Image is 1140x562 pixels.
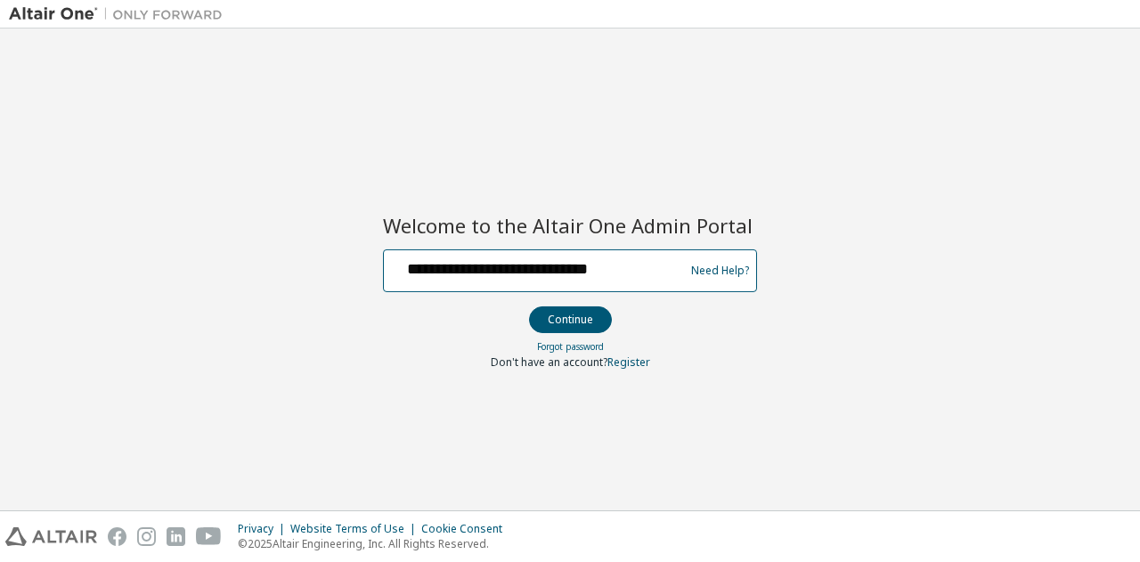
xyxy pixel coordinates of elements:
[383,213,757,238] h2: Welcome to the Altair One Admin Portal
[491,354,607,370] span: Don't have an account?
[5,527,97,546] img: altair_logo.svg
[137,527,156,546] img: instagram.svg
[607,354,650,370] a: Register
[290,522,421,536] div: Website Terms of Use
[167,527,185,546] img: linkedin.svg
[529,306,612,333] button: Continue
[691,270,749,271] a: Need Help?
[238,522,290,536] div: Privacy
[537,340,604,353] a: Forgot password
[108,527,126,546] img: facebook.svg
[421,522,513,536] div: Cookie Consent
[238,536,513,551] p: © 2025 Altair Engineering, Inc. All Rights Reserved.
[9,5,232,23] img: Altair One
[196,527,222,546] img: youtube.svg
